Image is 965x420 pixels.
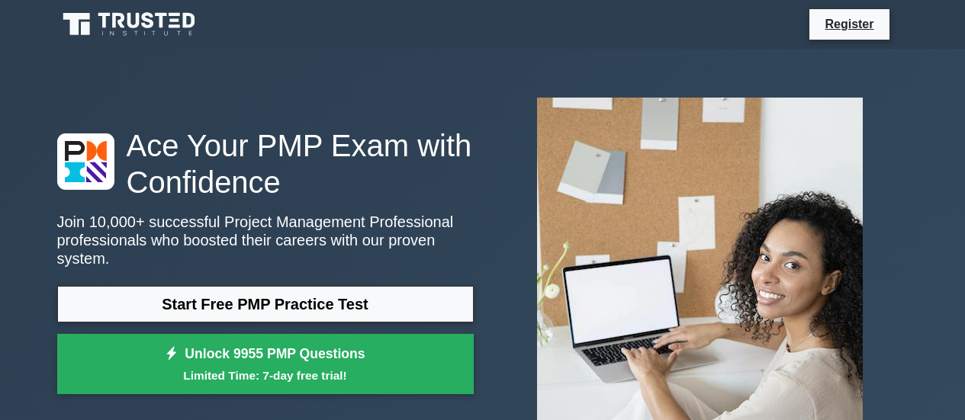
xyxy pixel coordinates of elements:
small: Limited Time: 7-day free trial! [76,367,455,384]
a: Unlock 9955 PMP QuestionsLimited Time: 7-day free trial! [57,334,474,395]
a: Register [815,14,883,34]
a: Start Free PMP Practice Test [57,286,474,322]
p: Join 10,000+ successful Project Management Professional professionals who boosted their careers w... [57,213,474,268]
h1: Ace Your PMP Exam with Confidence [57,127,474,200]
